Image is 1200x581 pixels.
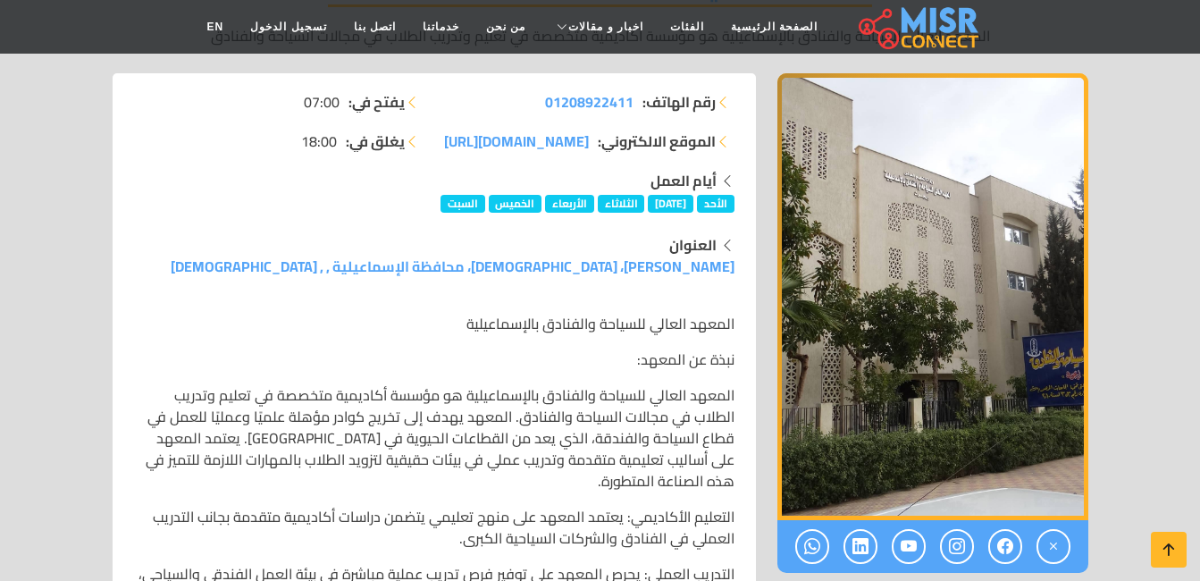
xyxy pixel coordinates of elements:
[134,313,734,334] p: المعهد العالي للسياحة والفنادق بالإسماعيلية
[304,91,340,113] span: 07:00
[598,195,645,213] span: الثلاثاء
[310,128,589,155] span: [DOMAIN_NAME][URL][GEOGRAPHIC_DATA]
[409,10,473,44] a: خدماتنا
[697,195,734,213] span: الأحد
[650,167,717,194] strong: أيام العمل
[489,195,542,213] span: الخميس
[171,253,734,280] a: [PERSON_NAME]، [DEMOGRAPHIC_DATA]، محافظة الإسماعيلية , , [DEMOGRAPHIC_DATA]
[545,88,634,115] span: 01208922411
[777,73,1088,520] img: المعهد العالي للسياحة والفنادق بالإسماعيلية
[340,10,409,44] a: اتصل بنا
[568,19,643,35] span: اخبار و مقالات
[648,195,693,213] span: [DATE]
[346,131,405,152] strong: يغلق في:
[545,195,594,213] span: الأربعاء
[859,4,978,49] img: main.misr_connect
[545,91,634,113] a: 01208922411
[301,131,337,152] span: 18:00
[134,506,734,549] p: التعليم الأكاديمي: يعتمد المعهد على منهج تعليمي يتضمن دراسات أكاديمية متقدمة بجانب التدريب العملي...
[539,10,657,44] a: اخبار و مقالات
[657,10,717,44] a: الفئات
[717,10,831,44] a: الصفحة الرئيسية
[194,10,238,44] a: EN
[134,349,734,370] p: نبذة عن المعهد:
[669,232,717,258] strong: العنوان
[237,10,340,44] a: تسجيل الدخول
[642,91,716,113] strong: رقم الهاتف:
[777,73,1088,520] div: 1 / 1
[348,91,405,113] strong: يفتح في:
[134,384,734,492] p: المعهد العالي للسياحة والفنادق بالإسماعيلية هو مؤسسة أكاديمية متخصصة في تعليم وتدريب الطلاب في مج...
[598,131,716,152] strong: الموقع الالكتروني:
[441,195,485,213] span: السبت
[473,10,539,44] a: من نحن
[310,131,589,152] a: [DOMAIN_NAME][URL][GEOGRAPHIC_DATA]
